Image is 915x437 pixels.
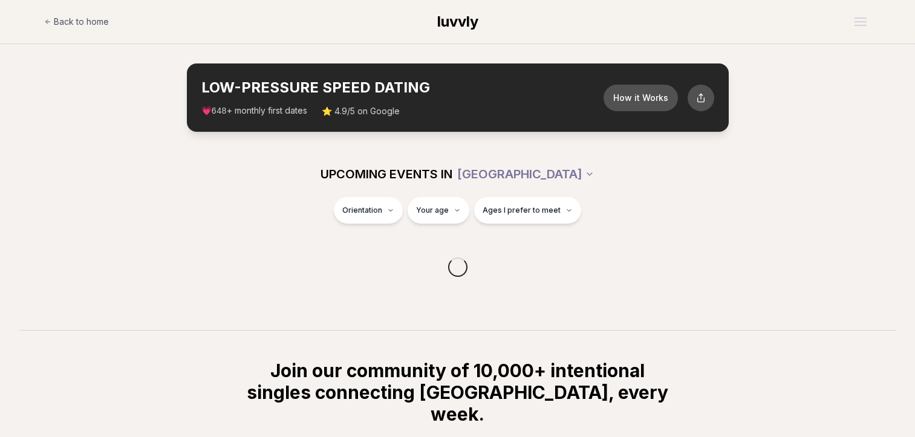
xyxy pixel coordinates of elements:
[334,197,403,224] button: Orientation
[321,166,452,183] span: UPCOMING EVENTS IN
[416,206,449,215] span: Your age
[201,78,604,97] h2: LOW-PRESSURE SPEED DATING
[342,206,382,215] span: Orientation
[54,16,109,28] span: Back to home
[44,10,109,34] a: Back to home
[322,105,400,117] span: ⭐ 4.9/5 on Google
[474,197,581,224] button: Ages I prefer to meet
[437,13,478,30] span: luvvly
[437,12,478,31] a: luvvly
[850,13,871,31] button: Open menu
[245,360,671,425] h2: Join our community of 10,000+ intentional singles connecting [GEOGRAPHIC_DATA], every week.
[483,206,561,215] span: Ages I prefer to meet
[201,105,307,117] span: 💗 + monthly first dates
[457,161,594,187] button: [GEOGRAPHIC_DATA]
[212,106,227,116] span: 648
[604,85,678,111] button: How it Works
[408,197,469,224] button: Your age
